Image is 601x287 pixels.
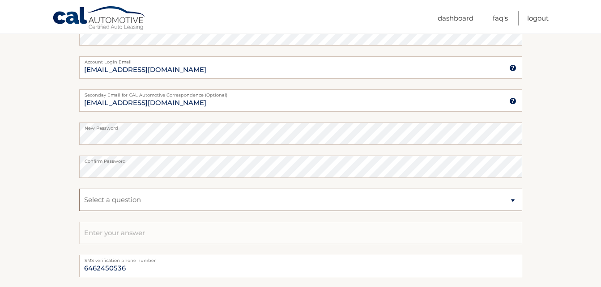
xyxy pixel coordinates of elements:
[438,11,473,25] a: Dashboard
[527,11,549,25] a: Logout
[79,122,522,130] label: New Password
[509,97,516,105] img: tooltip.svg
[493,11,508,25] a: FAQ's
[79,56,522,79] input: Account Login Email
[79,255,522,277] input: Telephone number for SMS login verification
[509,64,516,72] img: tooltip.svg
[79,89,522,112] input: Seconday Email for CAL Automotive Correspondence (Optional)
[79,56,522,63] label: Account Login Email
[79,222,522,244] input: Enter your answer
[52,6,146,32] a: Cal Automotive
[79,89,522,97] label: Seconday Email for CAL Automotive Correspondence (Optional)
[79,255,522,262] label: SMS verification phone number
[79,156,522,163] label: Confirm Password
